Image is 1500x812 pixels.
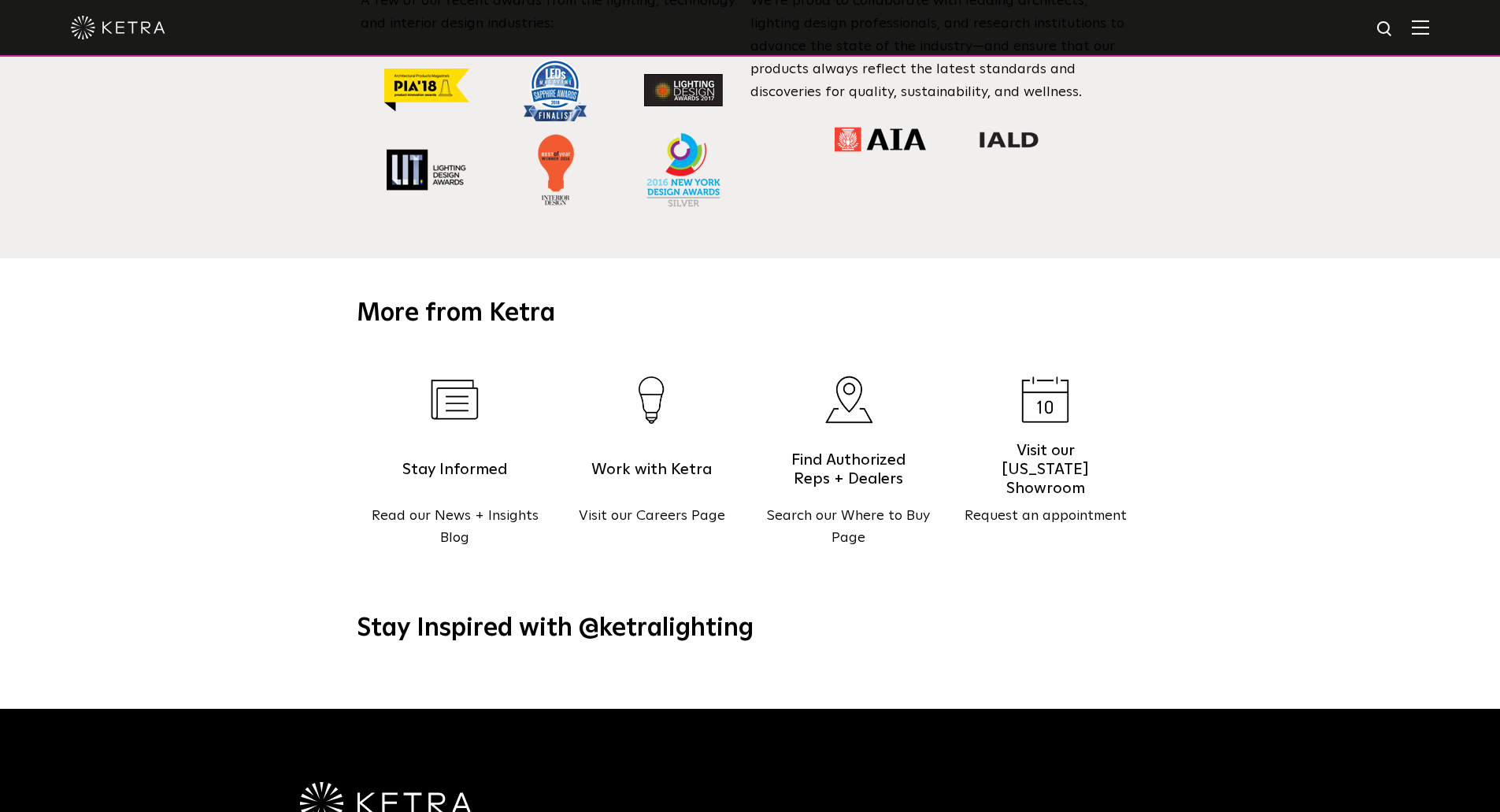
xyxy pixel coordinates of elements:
[646,133,720,207] img: Award_certificate_silver300
[979,450,1113,489] h5: Visit our [US_STATE] Showroom
[357,298,1144,331] h3: More from Ketra
[357,354,554,574] a: paper-icon Stay Informed Read our News + Insights Blog
[71,16,165,39] img: ketra-logo-2019-white
[947,354,1144,574] a: calendar-icon Visit our [US_STATE] Showroom Request an appointment
[1376,20,1395,39] img: search icon
[431,380,479,420] img: paper-icon
[1021,376,1069,423] img: calendar-icon
[388,450,522,489] h5: Stay Informed
[554,354,750,574] a: career-icon Work with Ketra Visit our Careers Page
[387,149,466,191] img: Award_LIT_logo
[554,505,750,528] p: Visit our Careers Page
[639,376,665,424] img: career-icon
[750,354,947,574] a: marker-icon Find Authorized Reps + Dealers Search our Where to Buy Page
[644,74,723,106] img: lighting-design-award-2017
[357,505,554,551] p: Read our News + Insights Blog
[979,132,1039,148] img: Alliance_IALD_logo
[835,127,926,152] img: Allianace_AIA_logo
[537,134,574,206] img: Award_BestofYear-2016_logo
[750,505,947,551] p: Search our Where to Buy Page
[947,505,1144,528] p: Request an appointment
[824,376,873,424] img: marker-icon
[357,613,1144,646] h3: Stay Inspired with @ketralighting
[524,59,587,121] img: Award_sapphireawards-2018-finalist
[585,450,719,489] h5: Work with Ketra
[782,450,916,489] h5: Find Authorized Reps + Dealers
[384,69,469,112] img: AP PIA18 Winner_Yellow
[1412,20,1429,35] img: Hamburger%20Nav.svg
